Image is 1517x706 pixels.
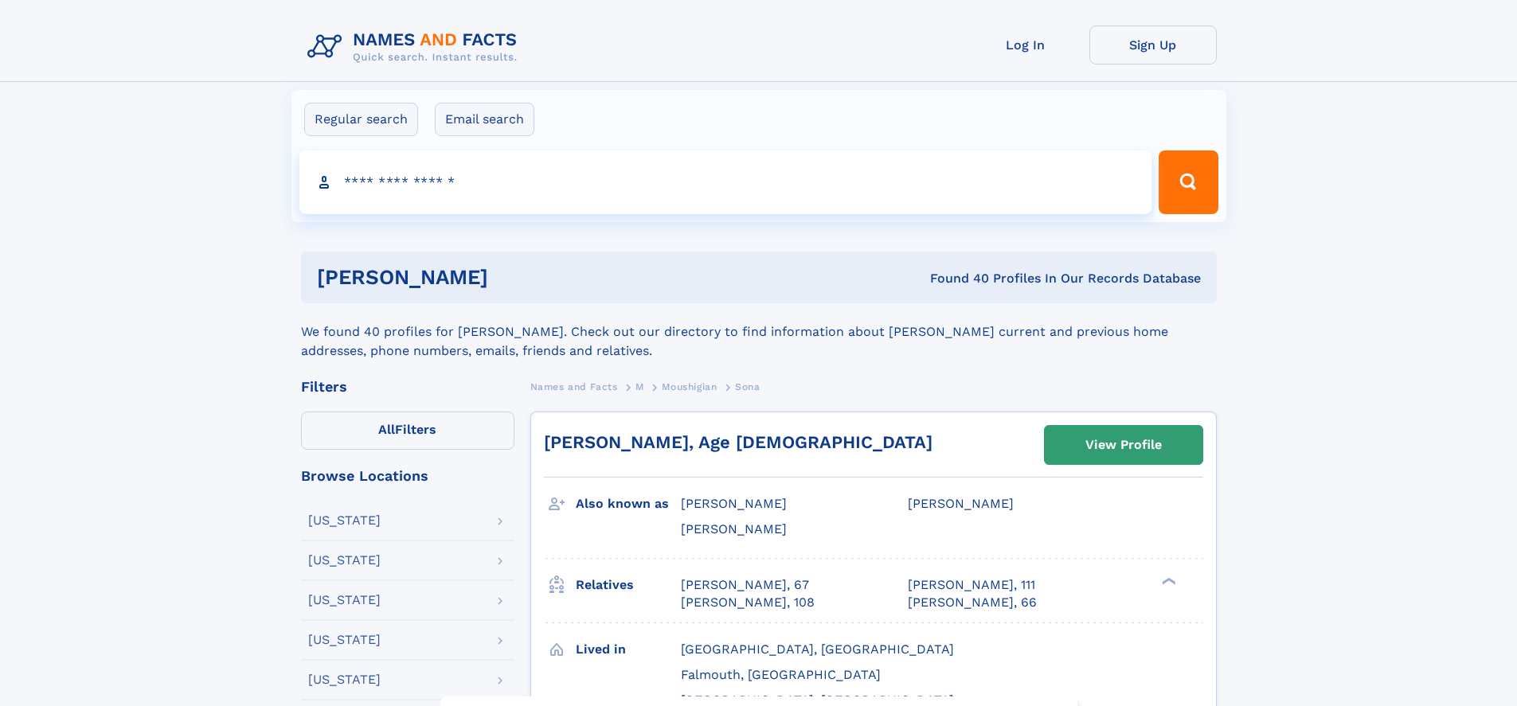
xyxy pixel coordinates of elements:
[735,381,760,392] span: Sona
[1159,150,1218,214] button: Search Button
[1085,427,1162,463] div: View Profile
[709,270,1201,287] div: Found 40 Profiles In Our Records Database
[681,496,787,511] span: [PERSON_NAME]
[301,412,514,450] label: Filters
[908,496,1014,511] span: [PERSON_NAME]
[435,103,534,136] label: Email search
[576,571,681,599] h3: Relatives
[1158,575,1177,586] div: ❯
[681,642,954,657] span: [GEOGRAPHIC_DATA], [GEOGRAPHIC_DATA]
[576,490,681,517] h3: Also known as
[301,303,1217,361] div: We found 40 profiles for [PERSON_NAME]. Check out our directory to find information about [PERSON...
[378,422,395,437] span: All
[635,376,644,396] a: M
[681,594,815,611] a: [PERSON_NAME], 108
[530,376,618,396] a: Names and Facts
[681,576,809,594] a: [PERSON_NAME], 67
[962,25,1089,64] a: Log In
[544,432,932,452] a: [PERSON_NAME], Age [DEMOGRAPHIC_DATA]
[301,380,514,394] div: Filters
[662,381,717,392] span: Moushigian
[301,25,530,68] img: Logo Names and Facts
[908,594,1037,611] a: [PERSON_NAME], 66
[317,267,710,287] h1: [PERSON_NAME]
[635,381,644,392] span: M
[308,554,381,567] div: [US_STATE]
[908,576,1035,594] a: [PERSON_NAME], 111
[576,636,681,663] h3: Lived in
[308,634,381,646] div: [US_STATE]
[304,103,418,136] label: Regular search
[308,673,381,686] div: [US_STATE]
[1045,426,1202,464] a: View Profile
[308,514,381,527] div: [US_STATE]
[299,150,1152,214] input: search input
[308,594,381,607] div: [US_STATE]
[301,469,514,483] div: Browse Locations
[681,667,881,682] span: Falmouth, [GEOGRAPHIC_DATA]
[662,376,717,396] a: Moushigian
[1089,25,1217,64] a: Sign Up
[681,521,787,536] span: [PERSON_NAME]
